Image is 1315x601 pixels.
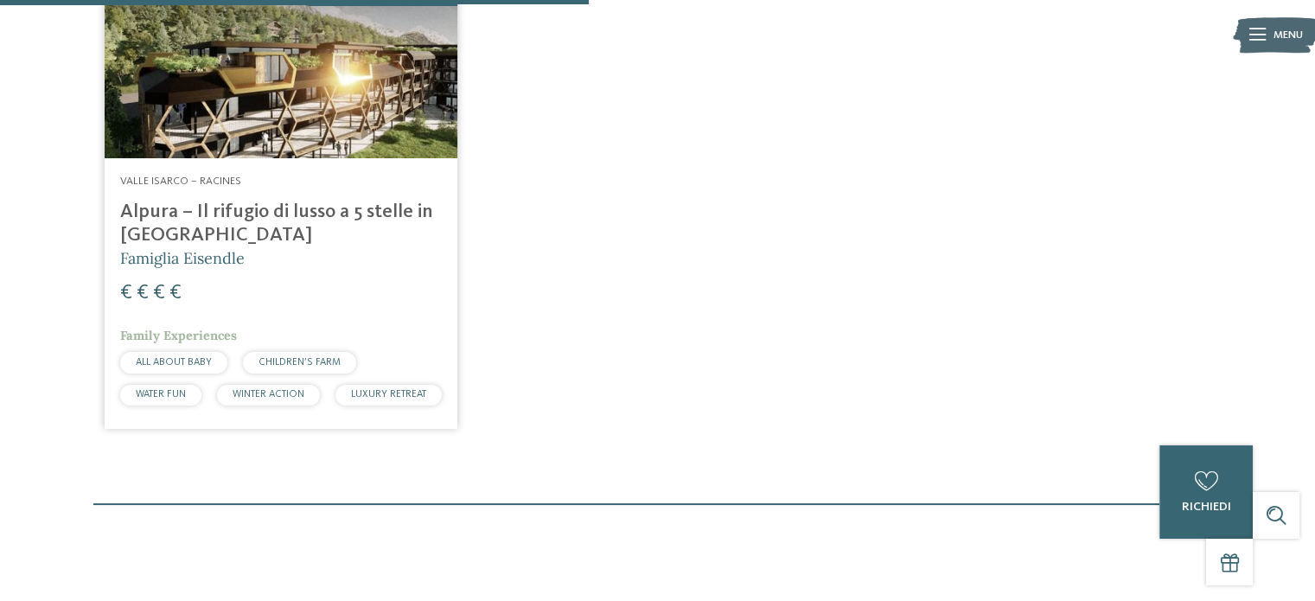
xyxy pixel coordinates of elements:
span: WATER FUN [136,389,186,400]
span: € [169,283,182,304]
span: WINTER ACTION [233,389,304,400]
span: € [153,283,165,304]
span: € [137,283,149,304]
span: Famiglia Eisendle [120,248,245,268]
a: richiedi [1159,445,1253,539]
span: Family Experiences [120,328,237,343]
span: € [120,283,132,304]
h4: Alpura – Il rifugio di lusso a 5 stelle in [GEOGRAPHIC_DATA] [120,201,442,247]
span: LUXURY RETREAT [351,389,426,400]
span: CHILDREN’S FARM [259,357,341,368]
span: richiedi [1181,501,1230,513]
span: Valle Isarco – Racines [120,176,241,187]
span: ALL ABOUT BABY [136,357,212,368]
